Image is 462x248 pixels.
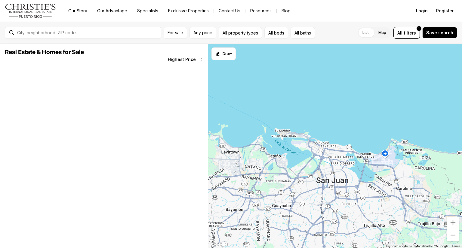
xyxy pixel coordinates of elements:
a: Resources [245,7,276,15]
button: Highest Price [164,53,207,65]
span: Highest Price [168,57,196,62]
span: Register [436,8,454,13]
label: Map [374,27,391,38]
span: Save search [426,30,453,35]
button: Contact Us [214,7,245,15]
button: For sale [164,27,187,39]
span: Any price [193,30,212,35]
button: Register [433,5,457,17]
span: Real Estate & Homes for Sale [5,49,84,55]
button: Save search [422,27,457,38]
button: All baths [291,27,315,39]
a: Our Story [63,7,92,15]
span: For sale [168,30,183,35]
span: filters [404,30,416,36]
button: Login [412,5,431,17]
span: All [397,30,402,36]
button: Any price [189,27,216,39]
button: All property types [219,27,262,39]
label: List [358,27,374,38]
button: Start drawing [211,47,236,60]
button: All beds [264,27,288,39]
span: 1 [418,26,420,31]
button: Allfilters1 [393,27,420,39]
img: logo [5,4,56,18]
span: Login [416,8,428,13]
a: Blog [277,7,295,15]
a: Specialists [132,7,163,15]
a: Exclusive Properties [163,7,214,15]
a: Our Advantage [92,7,132,15]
